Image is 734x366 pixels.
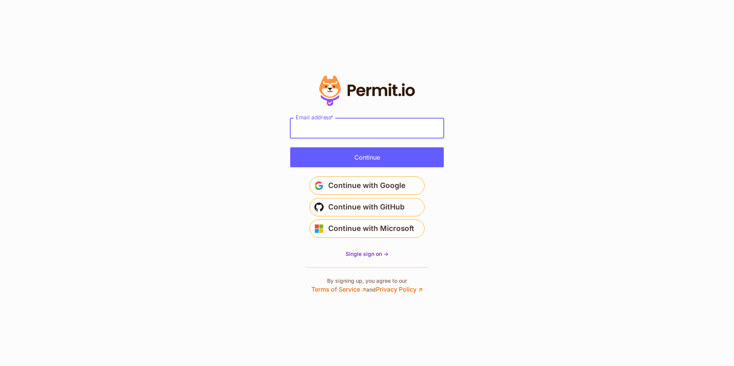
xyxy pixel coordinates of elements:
[311,277,423,294] p: By signing up, you agree to our and
[309,219,425,238] button: Continue with Microsoft
[311,285,366,293] a: Terms of Service ↗
[376,285,423,293] a: Privacy Policy ↗
[290,147,444,167] button: Continue
[309,198,425,216] button: Continue with GitHub
[328,201,405,213] span: Continue with GitHub
[294,113,335,122] label: Email address
[346,251,388,257] span: Single sign on ->
[328,180,405,192] span: Continue with Google
[309,176,425,195] button: Continue with Google
[328,223,414,235] span: Continue with Microsoft
[346,250,388,258] a: Single sign on ->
